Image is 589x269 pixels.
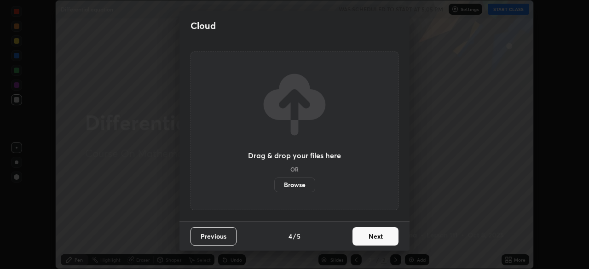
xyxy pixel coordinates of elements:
[290,166,299,172] h5: OR
[297,231,300,241] h4: 5
[352,227,398,246] button: Next
[191,227,237,246] button: Previous
[289,231,292,241] h4: 4
[293,231,296,241] h4: /
[248,152,341,159] h3: Drag & drop your files here
[191,20,216,32] h2: Cloud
